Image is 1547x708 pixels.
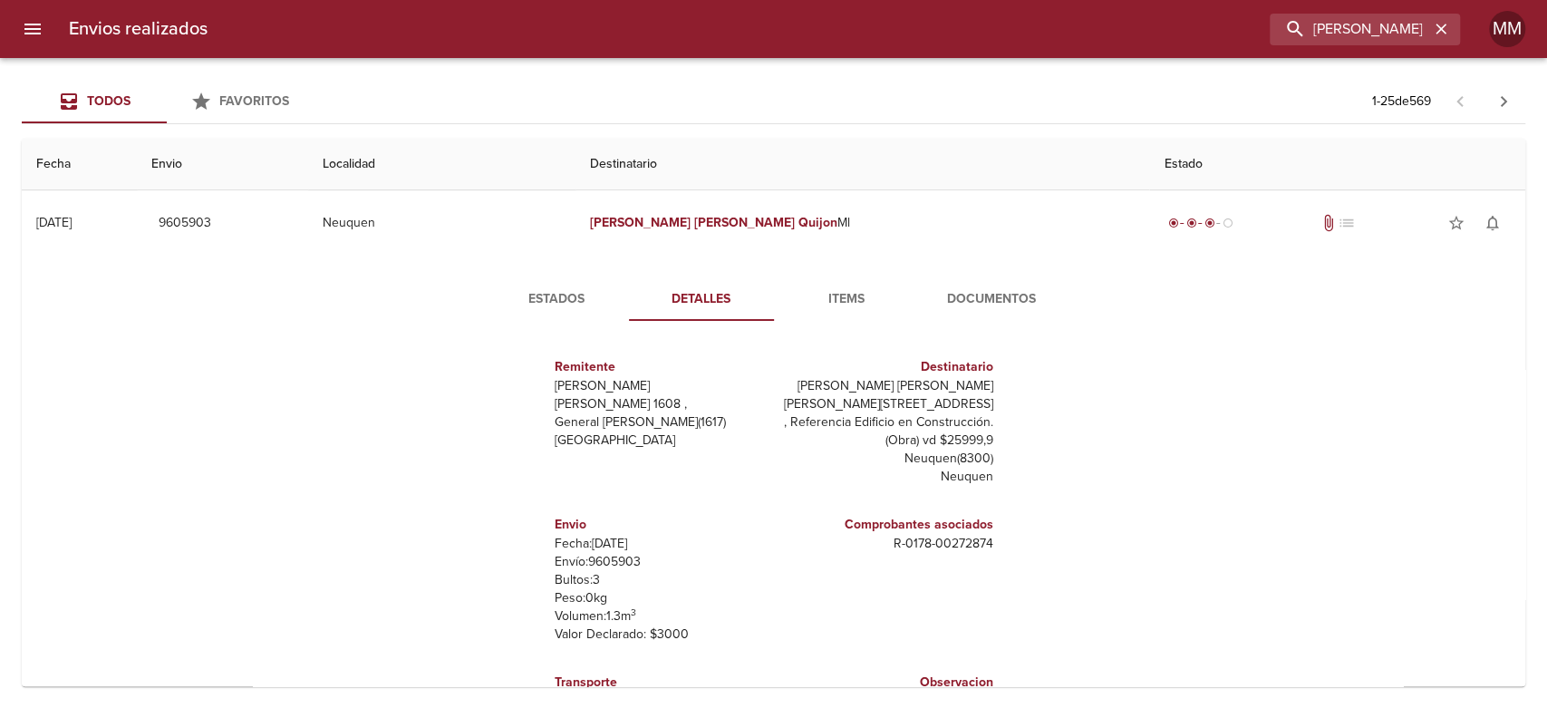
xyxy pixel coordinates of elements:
[631,606,636,618] sup: 3
[555,607,767,626] p: Volumen: 1.3 m
[555,395,767,413] p: [PERSON_NAME] 1608 ,
[495,288,618,311] span: Estados
[798,215,836,230] em: Quijon
[781,673,993,693] h6: Observacion
[1489,11,1525,47] div: MM
[555,432,767,450] p: [GEOGRAPHIC_DATA]
[11,7,54,51] button: menu
[781,515,993,535] h6: Comprobantes asociados
[22,139,137,190] th: Fecha
[555,377,767,395] p: [PERSON_NAME]
[555,535,767,553] p: Fecha: [DATE]
[781,377,993,395] p: [PERSON_NAME] [PERSON_NAME]
[1338,214,1356,232] span: No tiene pedido asociado
[1438,92,1482,110] span: Pagina anterior
[781,395,993,450] p: [PERSON_NAME][STREET_ADDRESS] , Referencia Edificio en Construcción. (Obra) vd $25999,9
[555,673,767,693] h6: Transporte
[159,212,211,235] span: 9605903
[575,190,1149,256] td: Ml
[640,288,763,311] span: Detalles
[1438,205,1474,241] button: Agregar a favoritos
[555,515,767,535] h6: Envio
[1482,80,1525,123] span: Pagina siguiente
[1204,218,1214,228] span: radio_button_checked
[1149,139,1525,190] th: Estado
[1474,205,1511,241] button: Activar notificaciones
[590,215,691,230] em: [PERSON_NAME]
[781,468,993,486] p: Neuquen
[69,15,208,44] h6: Envios realizados
[555,571,767,589] p: Bultos: 3
[1164,214,1236,232] div: En viaje
[781,357,993,377] h6: Destinatario
[36,215,72,230] div: [DATE]
[555,626,767,644] p: Valor Declarado: $ 3000
[1484,214,1502,232] span: notifications_none
[930,288,1053,311] span: Documentos
[1185,218,1196,228] span: radio_button_checked
[555,589,767,607] p: Peso: 0 kg
[484,277,1064,321] div: Tabs detalle de guia
[555,413,767,432] p: General [PERSON_NAME] ( 1617 )
[694,215,795,230] em: [PERSON_NAME]
[1489,11,1525,47] div: Abrir información de usuario
[219,93,289,109] span: Favoritos
[87,93,131,109] span: Todos
[781,535,993,553] p: R - 0178 - 00272874
[555,357,767,377] h6: Remitente
[1372,92,1431,111] p: 1 - 25 de 569
[575,139,1149,190] th: Destinatario
[1320,214,1338,232] span: Tiene documentos adjuntos
[22,80,312,123] div: Tabs Envios
[1447,214,1465,232] span: star_border
[1167,218,1178,228] span: radio_button_checked
[151,207,218,240] button: 9605903
[781,450,993,468] p: Neuquen ( 8300 )
[1270,14,1429,45] input: buscar
[308,190,575,256] td: Neuquen
[1222,218,1233,228] span: radio_button_unchecked
[308,139,575,190] th: Localidad
[137,139,308,190] th: Envio
[555,553,767,571] p: Envío: 9605903
[785,288,908,311] span: Items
